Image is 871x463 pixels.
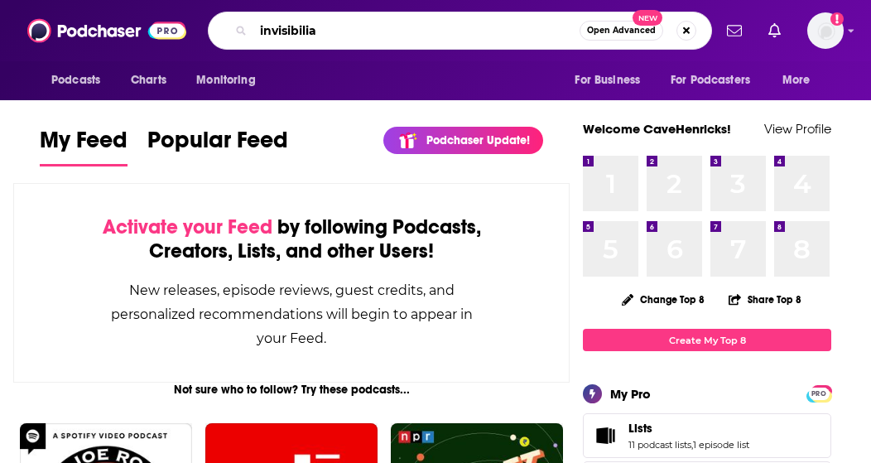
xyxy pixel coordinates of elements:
span: Monitoring [196,69,255,92]
span: More [782,69,811,92]
span: PRO [809,388,829,400]
span: My Feed [40,126,128,164]
span: Podcasts [51,69,100,92]
a: Show notifications dropdown [762,17,787,45]
a: Popular Feed [147,126,288,166]
span: For Business [575,69,640,92]
button: open menu [563,65,661,96]
a: Charts [120,65,176,96]
a: 1 episode list [693,439,749,451]
span: Logged in as CaveHenricks [807,12,844,49]
a: 11 podcast lists [628,439,691,451]
div: New releases, episode reviews, guest credits, and personalized recommendations will begin to appe... [97,278,486,350]
button: open menu [40,65,122,96]
button: Change Top 8 [612,289,715,310]
span: New [633,10,662,26]
span: For Podcasters [671,69,750,92]
a: View Profile [764,121,831,137]
a: Welcome CaveHenricks! [583,121,731,137]
button: Show profile menu [807,12,844,49]
button: Open AdvancedNew [580,21,663,41]
img: Podchaser - Follow, Share and Rate Podcasts [27,15,186,46]
p: Podchaser Update! [426,133,530,147]
a: Show notifications dropdown [720,17,748,45]
div: by following Podcasts, Creators, Lists, and other Users! [97,215,486,263]
img: User Profile [807,12,844,49]
a: Lists [589,424,622,447]
span: , [691,439,693,451]
span: Lists [628,421,652,436]
a: PRO [809,387,829,399]
button: open menu [185,65,277,96]
span: Lists [583,413,831,458]
div: Search podcasts, credits, & more... [208,12,712,50]
span: Activate your Feed [103,215,272,239]
div: My Pro [610,386,651,402]
button: Share Top 8 [728,283,802,316]
button: open menu [771,65,831,96]
a: Create My Top 8 [583,329,831,351]
div: Not sure who to follow? Try these podcasts... [13,383,570,397]
a: My Feed [40,126,128,166]
span: Charts [131,69,166,92]
input: Search podcasts, credits, & more... [253,17,580,44]
button: open menu [660,65,774,96]
a: Lists [628,421,749,436]
svg: Add a profile image [830,12,844,26]
span: Popular Feed [147,126,288,164]
span: Open Advanced [587,27,656,35]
